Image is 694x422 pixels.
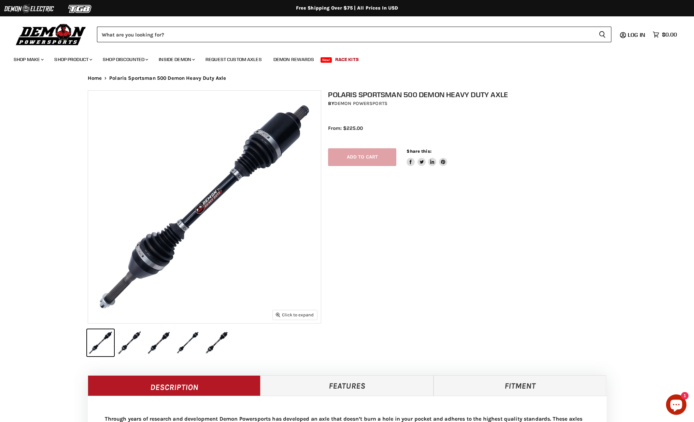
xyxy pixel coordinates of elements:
a: Fitment [434,375,607,396]
button: Click to expand [273,310,317,319]
div: Free Shipping Over $75 | All Prices In USD [74,5,620,11]
span: From: $225.00 [328,125,363,131]
span: Click to expand [276,312,314,317]
a: Description [88,375,261,396]
a: Features [260,375,434,396]
nav: Breadcrumbs [74,75,620,81]
a: Demon Rewards [268,52,319,66]
img: Demon Powersports [14,22,88,46]
img: Demon Electric Logo 2 [3,2,55,15]
button: IMAGE thumbnail [174,329,201,356]
a: $0.00 [649,30,680,40]
a: Race Kits [330,52,364,66]
button: IMAGE thumbnail [203,329,230,356]
a: Log in [625,32,649,38]
ul: Main menu [9,50,675,66]
a: Inside Demon [154,52,199,66]
div: by [328,100,613,107]
a: Shop Discounted [98,52,152,66]
span: Polaris Sportsman 500 Demon Heavy Duty Axle [109,75,226,81]
img: IMAGE [88,91,321,323]
a: Shop Make [9,52,48,66]
button: IMAGE thumbnail [116,329,143,356]
inbox-online-store-chat: Shopify online store chat [664,394,689,417]
span: Share this: [407,149,431,154]
button: Search [593,27,611,42]
span: New! [321,57,332,63]
a: Home [88,75,102,81]
a: Demon Powersports [334,101,387,106]
img: TGB Logo 2 [55,2,106,15]
input: Search [97,27,593,42]
button: IMAGE thumbnail [87,329,114,356]
aside: Share this: [407,148,447,166]
form: Product [97,27,611,42]
span: $0.00 [662,31,677,38]
button: IMAGE thumbnail [145,329,172,356]
a: Request Custom Axles [200,52,267,66]
h1: Polaris Sportsman 500 Demon Heavy Duty Axle [328,90,613,99]
a: Shop Product [49,52,96,66]
span: Log in [628,31,645,38]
